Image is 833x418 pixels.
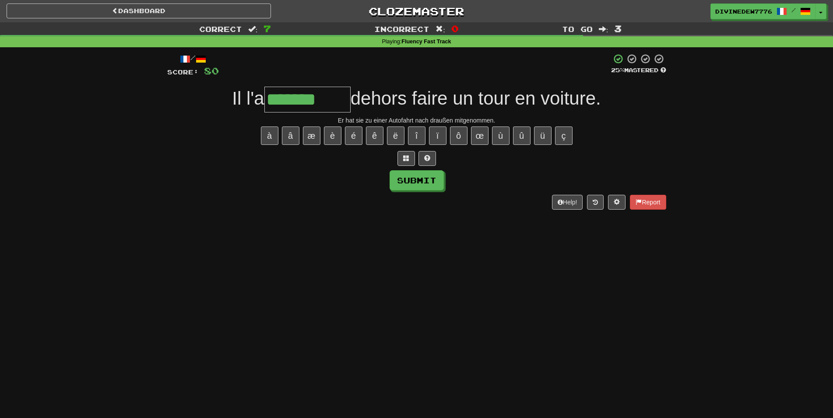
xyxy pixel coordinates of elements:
[199,25,242,33] span: Correct
[791,7,796,13] span: /
[450,126,467,145] button: ô
[390,170,444,190] button: Submit
[401,39,451,45] strong: Fluency Fast Track
[418,151,436,166] button: Single letter hint - you only get 1 per sentence and score half the points! alt+h
[429,126,446,145] button: ï
[167,68,199,76] span: Score:
[232,88,264,109] span: Il l'a
[534,126,552,145] button: ü
[492,126,510,145] button: ù
[397,151,415,166] button: Switch sentence to multiple choice alt+p
[7,4,271,18] a: Dashboard
[248,25,258,33] span: :
[715,7,772,15] span: DivineDew7776
[562,25,593,33] span: To go
[611,67,666,74] div: Mastered
[167,116,666,125] div: Er hat sie zu einer Autofahrt nach draußen mitgenommen.
[471,126,489,145] button: œ
[345,126,362,145] button: é
[587,195,604,210] button: Round history (alt+y)
[284,4,548,19] a: Clozemaster
[351,88,601,109] span: dehors faire un tour en voiture.
[282,126,299,145] button: â
[167,53,219,64] div: /
[366,126,383,145] button: ê
[451,23,459,34] span: 0
[387,126,404,145] button: ë
[555,126,573,145] button: ç
[611,67,624,74] span: 25 %
[408,126,425,145] button: î
[264,23,271,34] span: 7
[261,126,278,145] button: à
[436,25,445,33] span: :
[324,126,341,145] button: è
[204,65,219,76] span: 80
[552,195,583,210] button: Help!
[303,126,320,145] button: æ
[374,25,429,33] span: Incorrect
[599,25,608,33] span: :
[630,195,666,210] button: Report
[710,4,815,19] a: DivineDew7776 /
[614,23,622,34] span: 3
[513,126,531,145] button: û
